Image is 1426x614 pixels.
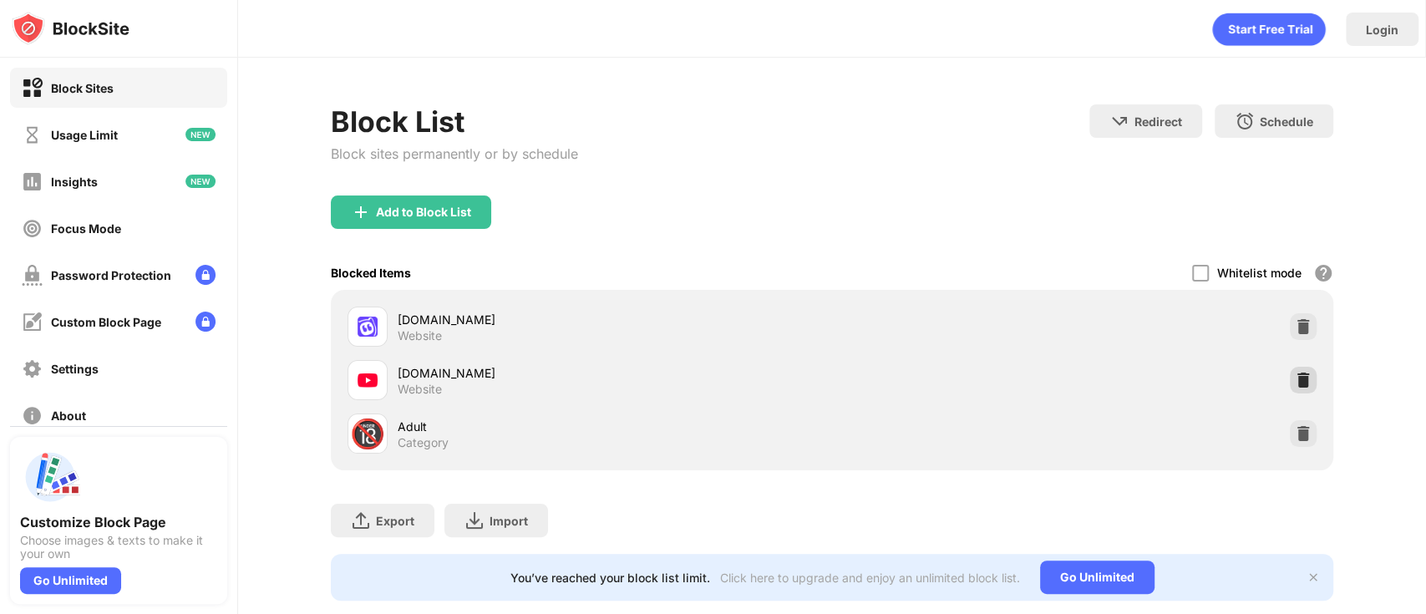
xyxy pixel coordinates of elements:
[51,81,114,95] div: Block Sites
[22,171,43,192] img: insights-off.svg
[510,571,710,585] div: You’ve reached your block list limit.
[331,266,411,280] div: Blocked Items
[331,104,578,139] div: Block List
[22,312,43,332] img: customize-block-page-off.svg
[358,370,378,390] img: favicons
[185,175,216,188] img: new-icon.svg
[22,358,43,379] img: settings-off.svg
[51,221,121,236] div: Focus Mode
[51,175,98,189] div: Insights
[185,128,216,141] img: new-icon.svg
[398,435,449,450] div: Category
[1040,561,1155,594] div: Go Unlimited
[22,405,43,426] img: about-off.svg
[195,265,216,285] img: lock-menu.svg
[22,218,43,239] img: focus-off.svg
[358,317,378,337] img: favicons
[12,12,129,45] img: logo-blocksite.svg
[1307,571,1320,584] img: x-button.svg
[720,571,1020,585] div: Click here to upgrade and enjoy an unlimited block list.
[1217,266,1302,280] div: Whitelist mode
[376,206,471,219] div: Add to Block List
[20,534,217,561] div: Choose images & texts to make it your own
[490,514,528,528] div: Import
[1212,13,1326,46] div: animation
[398,382,442,397] div: Website
[1134,114,1182,129] div: Redirect
[51,362,99,376] div: Settings
[195,312,216,332] img: lock-menu.svg
[22,265,43,286] img: password-protection-off.svg
[51,128,118,142] div: Usage Limit
[20,567,121,594] div: Go Unlimited
[22,78,43,99] img: block-on.svg
[1366,23,1398,37] div: Login
[22,124,43,145] img: time-usage-off.svg
[331,145,578,162] div: Block sites permanently or by schedule
[20,447,80,507] img: push-custom-page.svg
[51,408,86,423] div: About
[398,418,832,435] div: Adult
[376,514,414,528] div: Export
[20,514,217,530] div: Customize Block Page
[398,311,832,328] div: [DOMAIN_NAME]
[350,417,385,451] div: 🔞
[1260,114,1313,129] div: Schedule
[398,364,832,382] div: [DOMAIN_NAME]
[51,268,171,282] div: Password Protection
[398,328,442,343] div: Website
[51,315,161,329] div: Custom Block Page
